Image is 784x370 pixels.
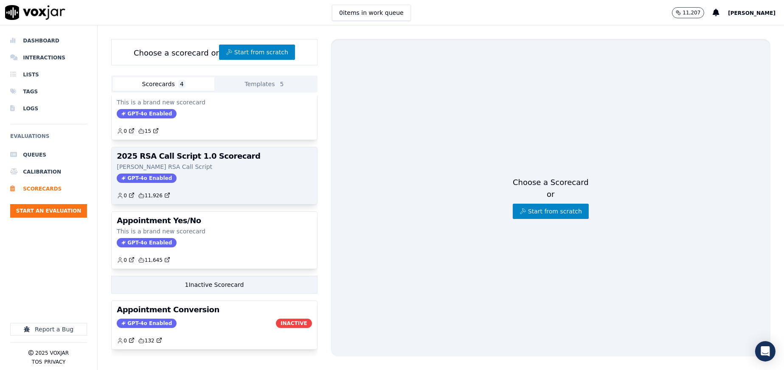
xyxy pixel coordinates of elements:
[117,192,135,199] a: 0
[10,49,87,66] a: Interactions
[219,45,295,60] button: Start from scratch
[214,77,316,91] button: Templates
[117,192,138,199] button: 0
[117,306,312,314] h3: Appointment Conversion
[755,341,776,362] div: Open Intercom Messenger
[117,257,135,263] a: 0
[10,163,87,180] a: Calibration
[117,227,312,235] p: This is a brand new scorecard
[332,5,411,21] button: 0items in work queue
[138,257,170,263] a: 11,645
[111,39,318,65] div: Choose a scorecard or
[117,217,312,224] h3: Appointment Yes/No
[513,204,589,219] button: Start from scratch
[513,177,589,219] div: Choose a Scorecard or
[10,100,87,117] a: Logs
[278,80,286,88] span: 5
[10,66,87,83] a: Lists
[117,128,135,135] a: 0
[728,10,776,16] span: [PERSON_NAME]
[10,323,87,336] button: Report a Bug
[672,7,713,18] button: 11,207
[117,238,177,247] span: GPT-4o Enabled
[117,257,138,263] button: 0
[672,7,704,18] button: 11,207
[117,337,135,344] a: 0
[185,281,244,288] label: 1 Inactive Scorecard
[117,98,312,107] p: This is a brand new scorecard
[178,80,185,88] span: 4
[117,152,312,160] h3: 2025 RSA Call Script 1.0 Scorecard
[117,319,177,328] span: GPT-4o Enabled
[10,146,87,163] a: Queues
[276,319,312,328] span: INACTIVE
[32,359,42,365] button: TOS
[728,8,784,18] button: [PERSON_NAME]
[138,192,170,199] a: 11,926
[117,337,138,344] button: 0
[138,128,159,135] a: 15
[10,83,87,100] a: Tags
[44,359,65,365] button: Privacy
[113,77,214,91] button: Scorecards
[117,174,177,183] span: GPT-4o Enabled
[138,337,162,344] a: 132
[117,109,177,118] span: GPT-4o Enabled
[10,180,87,197] a: Scorecards
[683,9,700,16] p: 11,207
[10,32,87,49] a: Dashboard
[117,163,312,171] p: [PERSON_NAME] RSA Call Script
[10,204,87,218] button: Start an Evaluation
[35,350,69,356] p: 2025 Voxjar
[10,131,87,146] h6: Evaluations
[117,128,138,135] button: 0
[5,5,65,20] img: voxjar logo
